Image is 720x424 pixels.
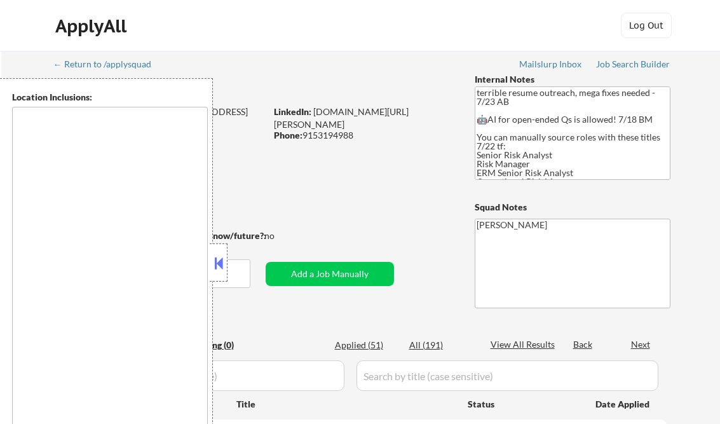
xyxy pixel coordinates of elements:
div: All (191) [409,339,473,352]
div: View All Results [491,338,559,351]
div: Location Inclusions: [12,91,208,104]
div: Status [468,392,577,415]
div: ApplyAll [55,15,130,37]
button: Log Out [621,13,672,38]
a: ← Return to /applysquad [53,59,163,72]
input: Search by title (case sensitive) [357,360,658,391]
div: no [264,229,301,242]
div: ← Return to /applysquad [53,60,163,69]
a: Mailslurp Inbox [519,59,583,72]
div: Squad Notes [475,201,670,214]
div: Date Applied [595,398,651,411]
button: Add a Job Manually [266,262,394,286]
div: Mailslurp Inbox [519,60,583,69]
div: Job Search Builder [596,60,670,69]
div: Next [631,338,651,351]
div: Applied (51) [335,339,398,352]
strong: LinkedIn: [274,106,311,117]
div: Title [236,398,456,411]
div: Internal Notes [475,73,670,86]
div: Back [573,338,594,351]
div: 9153194988 [274,129,454,142]
strong: Phone: [274,130,302,140]
a: [DOMAIN_NAME][URL][PERSON_NAME] [274,106,409,130]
